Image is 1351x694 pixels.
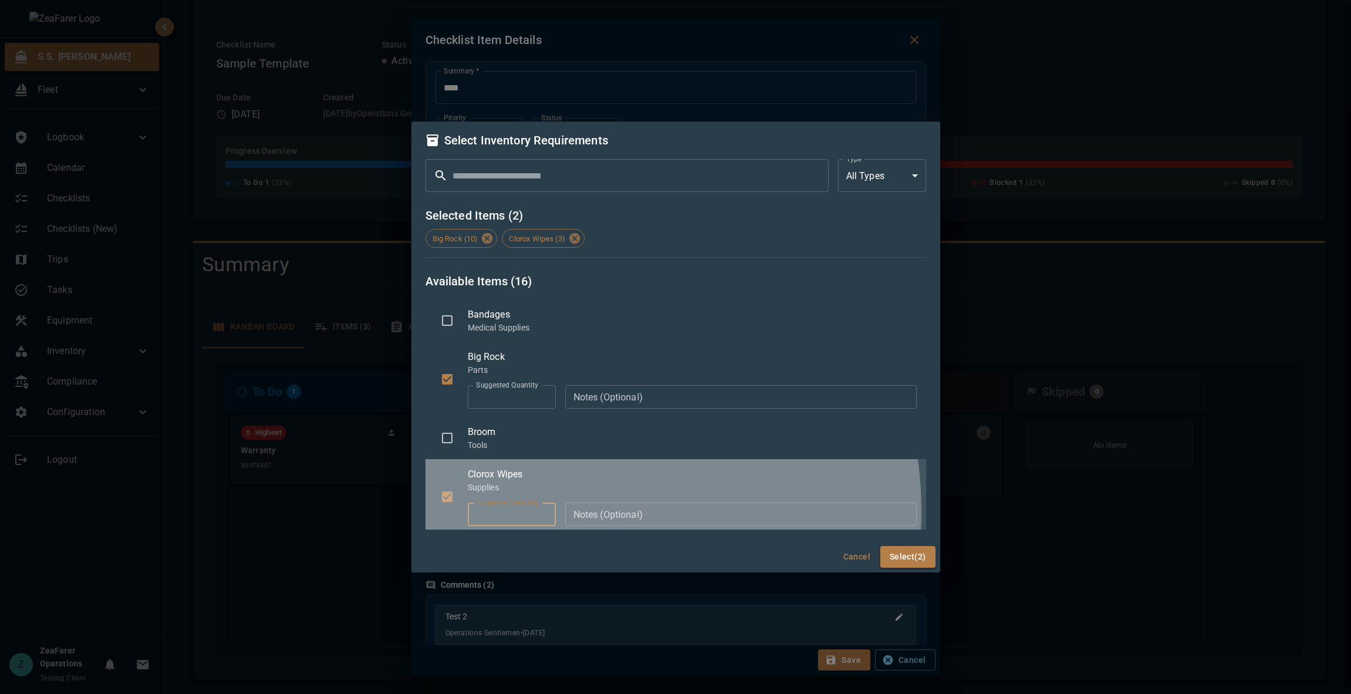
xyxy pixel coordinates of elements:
label: Type [846,154,861,164]
div: Select Inventory Requirements [425,131,926,150]
p: Medical Supplies [468,322,917,333]
div: Big RockPartsSuggested QuantityNotes (Optional) [425,342,926,417]
div: Clorox WipesSuppliesSuggested QuantityNotes (Optional) [425,459,926,534]
p: Tools [468,439,917,451]
div: Clorox Wipes (3) [502,229,584,248]
div: BroomTools [425,417,926,459]
button: Select(2) [880,546,936,568]
div: Big Rock (10) [425,229,498,248]
span: Big Rock [468,350,917,364]
span: Broom [468,425,917,439]
p: Parts [468,364,917,376]
label: Suggested Quantity [476,380,538,390]
label: Suggested Quantity [476,497,538,507]
div: All Types [838,159,926,192]
span: Bandages [468,308,917,322]
p: Supplies [468,481,917,493]
div: BandagesMedical Supplies [425,299,926,342]
span: Clorox Wipes (3) [502,233,571,245]
body: Rich Text Area. Press ALT-0 for help. [9,9,469,72]
body: Rich Text Area. Press ALT-0 for help. [9,9,469,21]
button: Cancel [838,546,876,568]
h6: Available Items ( 16 ) [425,272,926,291]
span: Clorox Wipes [468,467,917,481]
span: Big Rock (10) [426,233,485,245]
h6: Selected Items ( 2 ) [425,206,926,225]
